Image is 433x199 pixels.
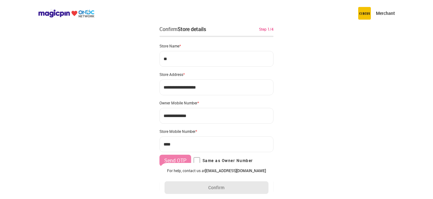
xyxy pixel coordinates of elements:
a: [EMAIL_ADDRESS][DOMAIN_NAME] [205,168,266,173]
img: ondc-logo-new-small.8a59708e.svg [38,9,94,18]
div: Store details [178,26,206,33]
div: Store Address [159,72,274,77]
img: circus.b677b59b.png [358,7,371,20]
button: Send OTP [159,155,191,166]
div: Owner Mobile Number [159,100,274,105]
input: Same as Owner Number [194,157,200,164]
button: Confirm [165,181,268,194]
div: Store Mobile Number [159,129,274,134]
div: Store Name [159,43,274,48]
p: Merchant [376,10,395,16]
div: Confirm [159,25,206,33]
div: For help, contact us at [165,168,268,173]
label: Same as Owner Number [194,157,253,164]
div: Step 1/4 [259,26,274,32]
